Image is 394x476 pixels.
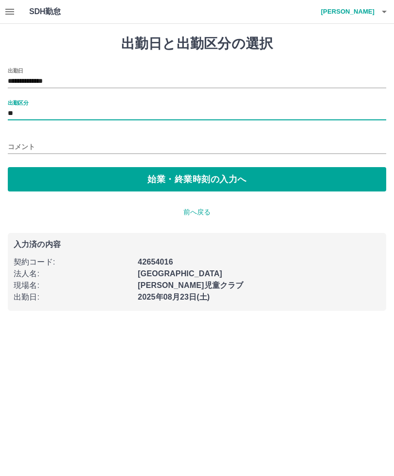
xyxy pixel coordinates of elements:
[138,293,210,301] b: 2025年08月23日(土)
[14,256,132,268] p: 契約コード :
[14,268,132,280] p: 法人名 :
[8,99,28,106] label: 出勤区分
[14,280,132,291] p: 現場名 :
[8,167,386,191] button: 始業・終業時刻の入力へ
[138,281,243,289] b: [PERSON_NAME]児童クラブ
[8,207,386,217] p: 前へ戻る
[138,269,222,278] b: [GEOGRAPHIC_DATA]
[14,241,380,248] p: 入力済の内容
[14,291,132,303] p: 出勤日 :
[8,36,386,52] h1: 出勤日と出勤区分の選択
[8,67,23,74] label: 出勤日
[138,258,173,266] b: 42654016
